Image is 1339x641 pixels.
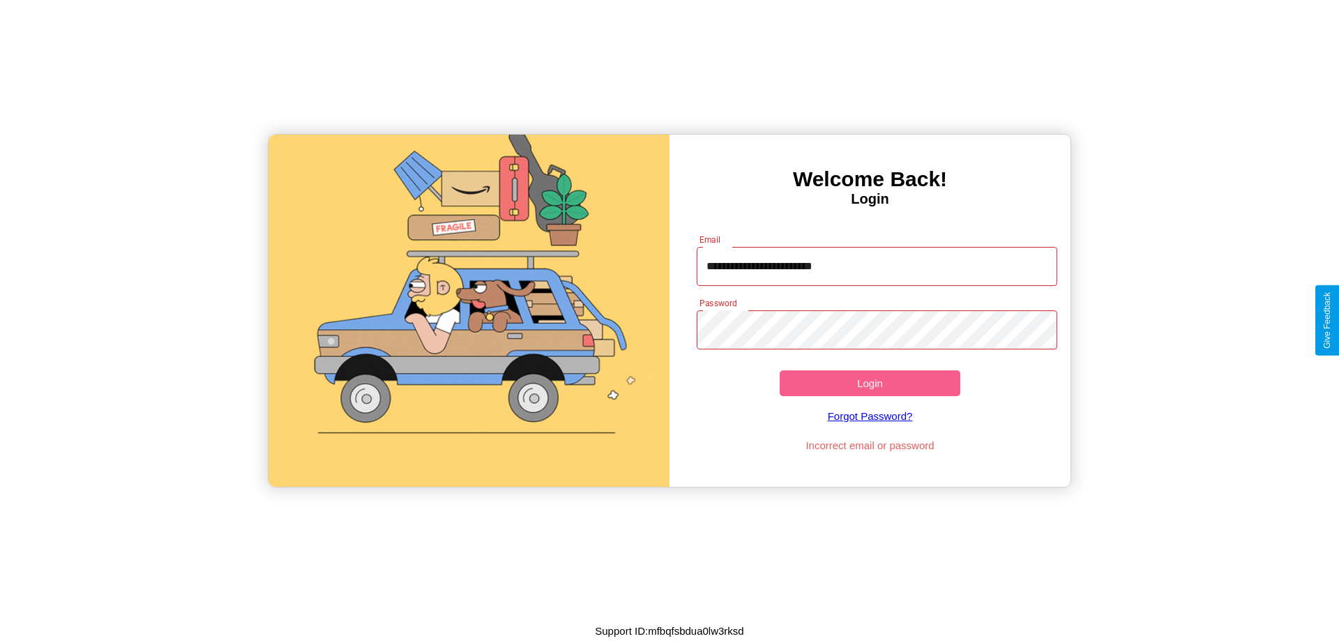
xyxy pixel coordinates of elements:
button: Login [780,370,960,396]
img: gif [268,135,669,487]
label: Password [699,297,736,309]
p: Support ID: mfbqfsbdua0lw3rksd [595,621,743,640]
div: Give Feedback [1322,292,1332,349]
h4: Login [669,191,1071,207]
p: Incorrect email or password [690,436,1051,455]
label: Email [699,234,721,246]
h3: Welcome Back! [669,167,1071,191]
a: Forgot Password? [690,396,1051,436]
